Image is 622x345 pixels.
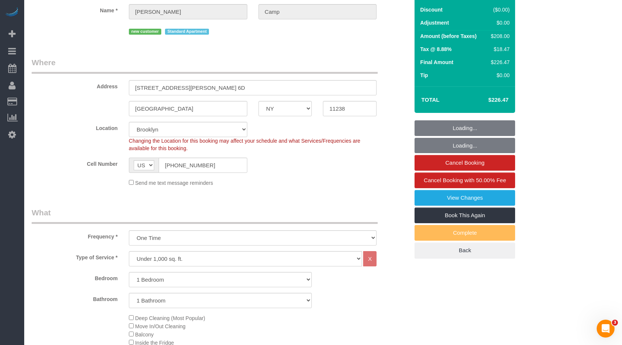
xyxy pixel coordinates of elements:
a: Cancel Booking [415,155,515,171]
label: Final Amount [420,58,453,66]
input: Zip Code [323,101,377,116]
h4: $226.47 [466,97,508,103]
div: $18.47 [488,45,510,53]
input: Cell Number [159,158,247,173]
label: Frequency * [26,230,123,240]
legend: Where [32,57,378,74]
span: Move In/Out Cleaning [135,323,185,329]
span: 3 [612,320,618,326]
div: $226.47 [488,58,510,66]
label: Location [26,122,123,132]
label: Tip [420,72,428,79]
label: Bathroom [26,293,123,303]
input: Last Name [258,4,377,19]
span: Balcony [135,332,154,338]
span: Deep Cleaning (Most Popular) [135,315,205,321]
label: Tax @ 8.88% [420,45,451,53]
div: ($0.00) [488,6,510,13]
a: View Changes [415,190,515,206]
span: Cancel Booking with 50.00% Fee [424,177,506,183]
input: First Name [129,4,247,19]
a: Book This Again [415,208,515,223]
label: Adjustment [420,19,449,26]
label: Bedroom [26,272,123,282]
label: Discount [420,6,442,13]
input: City [129,101,247,116]
div: $0.00 [488,19,510,26]
span: Standard Apartment [165,29,209,35]
div: $208.00 [488,32,510,40]
span: Changing the Location for this booking may affect your schedule and what Services/Frequencies are... [129,138,361,151]
div: $0.00 [488,72,510,79]
label: Type of Service * [26,251,123,261]
label: Cell Number [26,158,123,168]
label: Amount (before Taxes) [420,32,476,40]
a: Back [415,243,515,258]
img: Automaid Logo [4,7,19,18]
legend: What [32,207,378,224]
span: new customer [129,29,161,35]
label: Address [26,80,123,90]
iframe: Intercom live chat [597,320,615,338]
strong: Total [421,96,439,103]
label: Name * [26,4,123,14]
a: Cancel Booking with 50.00% Fee [415,172,515,188]
span: Send me text message reminders [135,180,213,186]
